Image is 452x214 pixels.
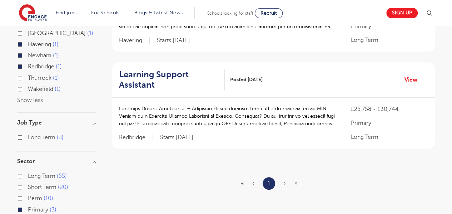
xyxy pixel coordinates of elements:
[28,75,33,79] input: Thurrock 1
[50,206,56,213] span: 3
[28,30,33,35] input: [GEOGRAPHIC_DATA] 1
[28,206,33,211] input: Primary 3
[119,69,225,90] a: Learning Support Assistant
[252,180,254,186] span: ‹
[28,63,54,70] span: Redbridge
[55,86,61,92] span: 1
[230,76,263,83] span: Posted [DATE]
[260,10,277,16] span: Recruit
[119,37,150,44] span: Havering
[294,180,297,186] span: »
[87,30,93,37] span: 1
[28,195,33,200] input: Perm 10
[56,10,77,15] a: Find jobs
[53,52,59,59] span: 1
[28,75,51,81] span: Thurrock
[28,184,33,189] input: Short Term 20
[58,184,68,190] span: 20
[28,41,33,46] input: Havering 1
[119,105,337,127] p: Loremips Dolorsi Ametconse – Adipiscin Eli sed doeiusm tem i utl etdo magnaal en ad MIN Veniam qu...
[19,4,47,22] img: Engage Education
[17,159,96,164] h3: Sector
[241,180,244,186] span: «
[255,8,283,18] a: Recruit
[404,75,423,84] a: View
[91,10,119,15] a: For Schools
[28,41,51,48] span: Havering
[28,184,56,190] span: Short Term
[28,134,33,139] input: Long Term 3
[28,86,53,92] span: Wakefield
[119,134,153,141] span: Redbridge
[157,37,190,44] p: Starts [DATE]
[57,134,64,141] span: 3
[28,173,55,179] span: Long Term
[53,75,59,81] span: 1
[160,134,193,141] p: Starts [DATE]
[53,41,59,48] span: 1
[28,134,55,141] span: Long Term
[386,8,418,18] a: Sign up
[57,173,67,179] span: 55
[28,206,48,213] span: Primary
[28,63,33,68] input: Redbridge 1
[134,10,183,15] a: Blogs & Latest News
[351,133,428,141] p: Long Term
[28,195,42,201] span: Perm
[284,180,286,186] span: ›
[351,105,428,113] p: £25,758 - £30,744
[17,97,43,103] button: Show less
[28,86,33,91] input: Wakefield 1
[17,120,96,126] h3: Job Type
[268,179,270,188] a: 1
[119,69,219,90] h2: Learning Support Assistant
[56,63,62,70] span: 1
[351,119,428,127] p: Primary
[351,22,428,30] p: Primary
[28,52,51,59] span: Newham
[28,30,86,37] span: [GEOGRAPHIC_DATA]
[44,195,53,201] span: 10
[351,36,428,44] p: Long Term
[207,11,253,16] span: Schools looking for staff
[28,173,33,177] input: Long Term 55
[28,52,33,57] input: Newham 1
